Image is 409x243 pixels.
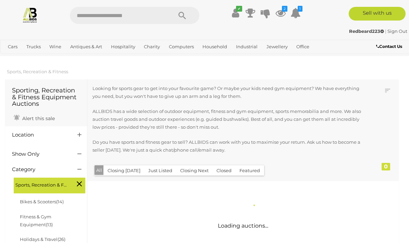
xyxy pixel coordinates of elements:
span: | [385,28,386,34]
a: Sports [5,52,25,64]
h4: Location [12,132,67,138]
button: Featured [235,165,264,176]
i: 1 [298,6,302,12]
a: Computers [166,41,197,52]
a: Jewellery [264,41,290,52]
a: [GEOGRAPHIC_DATA] [28,52,82,64]
button: Closing [DATE] [103,165,145,176]
h4: Category [12,167,67,172]
a: Sell with us [349,7,406,21]
button: Closed [212,165,236,176]
a: Holidays & Travel(26) [20,236,65,242]
a: 2 [275,7,286,19]
a: Hospitality [108,41,138,52]
a: Redbeard223 [349,28,385,34]
a: Sports, Recreation & Fitness [7,69,68,74]
strong: Redbeard223 [349,28,384,34]
p: ALLBIDS has a wide selection of outdoor equipment, fitness and gym equipment, sports memorabilia ... [92,107,363,131]
a: Sign Out [387,28,407,34]
i: 2 [282,6,287,12]
b: Contact Us [376,44,402,49]
button: Closing Next [176,165,213,176]
a: Alert this sale [12,113,57,123]
a: Household [200,41,230,52]
a: Industrial [233,41,260,52]
a: Antiques & Art [67,41,105,52]
a: 1 [290,7,301,19]
a: Fitness & Gym Equipment(13) [20,214,53,227]
p: Looking for sports gear to get into your favourite game? Or maybe your kids need gym equipment? W... [92,85,363,101]
button: All [95,165,104,175]
span: (13) [46,222,53,227]
span: (14) [56,199,64,204]
a: Contact Us [376,43,404,50]
h1: Sporting, Recreation & Fitness Equipment Auctions [12,87,80,107]
a: Trucks [24,41,44,52]
h4: Show Only [12,151,67,157]
a: Wine [47,41,64,52]
button: Search [165,7,199,24]
a: Office [294,41,312,52]
div: 0 [382,163,390,170]
span: Sports, Recreation & Fitness [15,179,67,189]
span: (26) [58,236,65,242]
img: Allbids.com.au [22,7,38,23]
a: ✔ [230,7,240,19]
i: ✔ [236,6,242,12]
button: Just Listed [144,165,176,176]
span: Loading auctions... [218,222,268,229]
a: Bikes & Scooters(14) [20,199,64,204]
span: Alert this sale [21,115,55,121]
p: Do you have sports and fitness gear to sell? ALLBIDS can work with you to maximise your return. A... [92,138,363,154]
a: Cars [5,41,20,52]
a: Charity [141,41,163,52]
